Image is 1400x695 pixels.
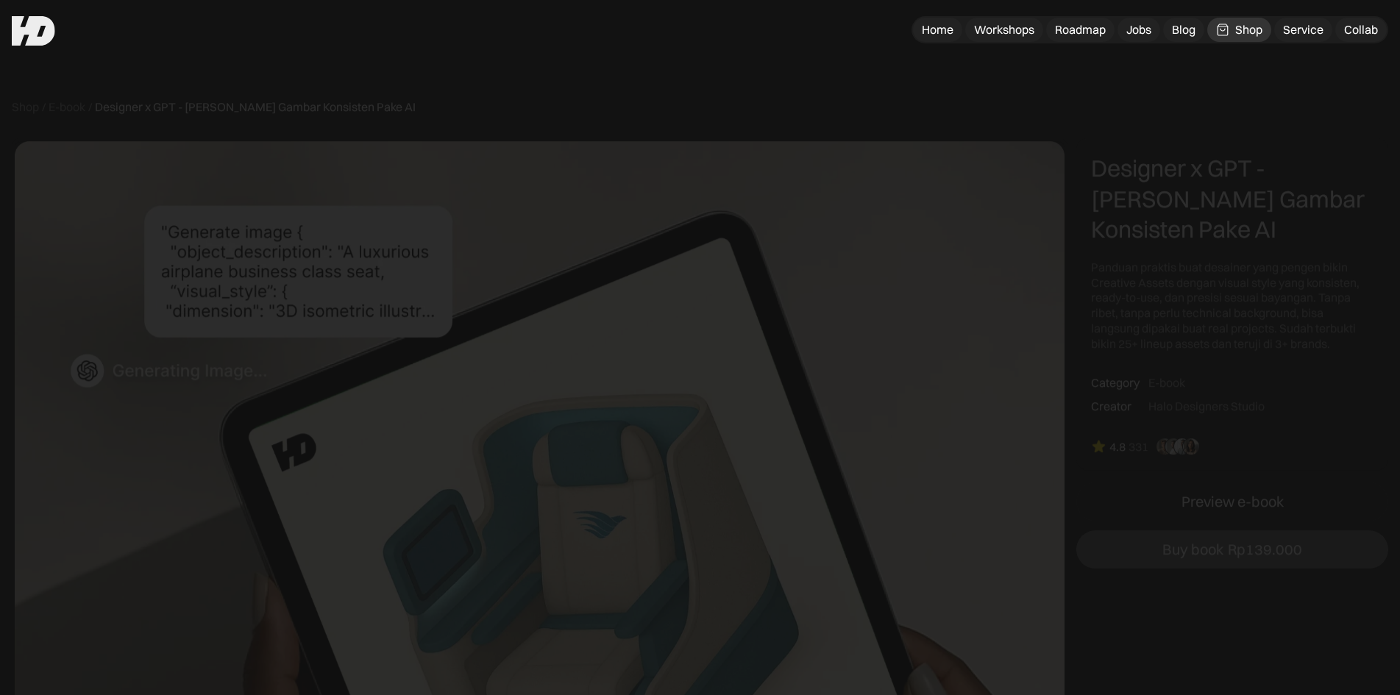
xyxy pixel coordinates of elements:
div: Panduan praktis buat desainer yang pengen bikin Creative Assets dengan visual style yang konsiste... [1091,260,1374,352]
a: Collab [1335,18,1387,42]
a: Jobs [1117,18,1160,42]
div: Halo Designers Studio [1148,399,1265,414]
a: Roadmap [1046,18,1115,42]
div: Preview e-book [1182,493,1284,510]
a: Service [1274,18,1332,42]
div: Creator [1091,399,1131,414]
a: Home [913,18,962,42]
div: Collab [1344,22,1378,38]
a: Buy bookRp139.000 [1076,530,1388,569]
div: Jobs [1126,22,1151,38]
div: Roadmap [1055,22,1106,38]
a: Shop [12,99,39,115]
div: Designer x GPT - [PERSON_NAME] Gambar Konsisten Pake AI [95,99,416,115]
div: / [42,99,46,115]
div: Service [1283,22,1323,38]
div: Category [1091,375,1140,391]
a: Preview e-book [1076,482,1388,521]
div: Blog [1172,22,1195,38]
div: Home [922,22,953,38]
a: E-book [49,99,85,115]
div: Rp139.000 [1228,541,1302,558]
div: Designer x GPT - [PERSON_NAME] Gambar Konsisten Pake AI [1091,153,1374,245]
div: / [88,99,92,115]
div: 331 [1129,439,1148,455]
div: E-book [1148,375,1185,391]
div: Buy book [1162,541,1223,558]
div: 4.8 [1109,439,1126,455]
div: Workshops [974,22,1034,38]
a: Shop [1207,18,1271,42]
a: Workshops [965,18,1043,42]
a: Blog [1163,18,1204,42]
div: Shop [1235,22,1262,38]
